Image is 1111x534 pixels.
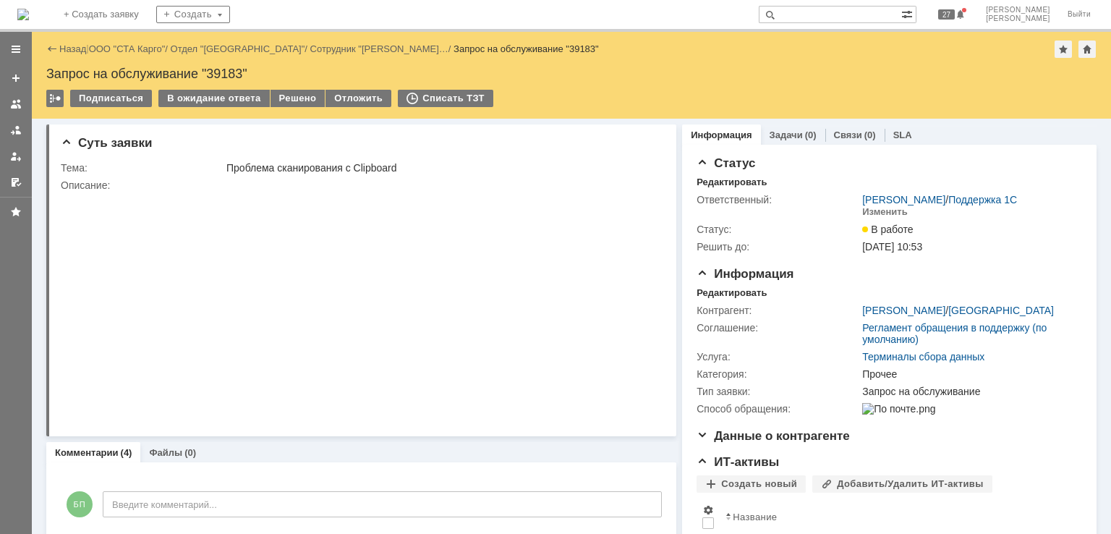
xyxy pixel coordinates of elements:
[4,171,27,194] a: Мои согласования
[156,6,230,23] div: Создать
[89,43,171,54] div: /
[862,194,945,205] a: [PERSON_NAME]
[4,119,27,142] a: Заявки в моей ответственности
[697,386,859,397] div: Тип заявки:
[697,194,859,205] div: Ответственный:
[4,93,27,116] a: Заявки на командах
[184,447,196,458] div: (0)
[864,130,876,140] div: (0)
[59,43,86,54] a: Назад
[862,194,1017,205] div: /
[121,447,132,458] div: (4)
[4,145,27,168] a: Мои заявки
[733,512,777,522] div: Название
[1055,41,1072,58] div: Добавить в избранное
[67,491,93,517] span: БП
[862,241,922,253] span: [DATE] 10:53
[310,43,448,54] a: Сотрудник "[PERSON_NAME]…
[938,9,955,20] span: 27
[697,351,859,363] div: Услуга:
[862,386,1075,397] div: Запрос на обслуживание
[986,6,1050,14] span: [PERSON_NAME]
[454,43,599,54] div: Запрос на обслуживание "39183"
[862,305,1054,316] div: /
[89,43,166,54] a: ООО "СТА Карго"
[862,351,984,363] a: Терминалы сбора данных
[948,305,1054,316] a: [GEOGRAPHIC_DATA]
[893,130,912,140] a: SLA
[770,130,803,140] a: Задачи
[86,43,88,54] div: |
[834,130,862,140] a: Связи
[697,455,779,469] span: ИТ-активы
[697,429,850,443] span: Данные о контрагенте
[4,67,27,90] a: Создать заявку
[17,9,29,20] a: Перейти на домашнюю страницу
[948,194,1017,205] a: Поддержка 1С
[862,322,1047,345] a: Регламент обращения в поддержку (по умолчанию)
[149,447,182,458] a: Файлы
[697,156,755,170] span: Статус
[697,224,859,235] div: Статус:
[171,43,310,54] div: /
[697,322,859,334] div: Соглашение:
[697,177,767,188] div: Редактировать
[862,224,913,235] span: В работе
[901,7,916,20] span: Расширенный поиск
[862,206,908,218] div: Изменить
[61,136,152,150] span: Суть заявки
[17,9,29,20] img: logo
[697,403,859,415] div: Способ обращения:
[226,162,656,174] div: Проблема сканирования с Clipboard
[862,305,945,316] a: [PERSON_NAME]
[61,162,224,174] div: Тема:
[697,241,859,253] div: Решить до:
[1078,41,1096,58] div: Сделать домашней страницей
[697,305,859,316] div: Контрагент:
[986,14,1050,23] span: [PERSON_NAME]
[46,67,1097,81] div: Запрос на обслуживание "39183"
[702,504,714,516] span: Настройки
[310,43,454,54] div: /
[862,368,1075,380] div: Прочее
[697,368,859,380] div: Категория:
[55,447,119,458] a: Комментарии
[697,287,767,299] div: Редактировать
[46,90,64,107] div: Работа с массовостью
[862,403,935,415] img: По почте.png
[697,267,793,281] span: Информация
[61,179,659,191] div: Описание:
[691,130,752,140] a: Информация
[805,130,817,140] div: (0)
[171,43,305,54] a: Отдел "[GEOGRAPHIC_DATA]"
